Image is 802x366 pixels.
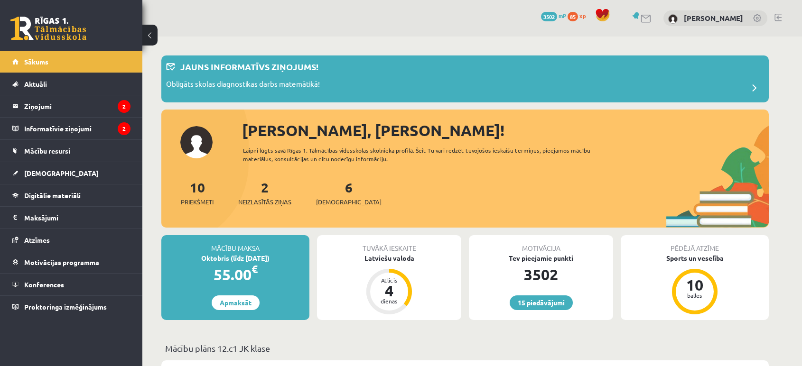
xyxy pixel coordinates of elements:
span: Sākums [24,57,48,66]
span: Priekšmeti [181,197,214,207]
span: Proktoringa izmēģinājums [24,302,107,311]
a: Maksājumi [12,207,131,229]
div: 55.00 [161,263,309,286]
span: € [252,262,258,276]
i: 2 [118,122,131,135]
span: 3502 [541,12,557,21]
a: 6[DEMOGRAPHIC_DATA] [316,179,382,207]
a: Apmaksāt [212,295,260,310]
a: 15 piedāvājumi [510,295,573,310]
div: [PERSON_NAME], [PERSON_NAME]! [242,119,769,142]
div: Motivācija [469,235,613,253]
a: Sports un veselība 10 balles [621,253,769,316]
a: Atzīmes [12,229,131,251]
img: Roberts Kukulis [668,14,678,24]
a: [PERSON_NAME] [684,13,743,23]
div: dienas [375,298,403,304]
div: 4 [375,283,403,298]
i: 2 [118,100,131,113]
a: 85 xp [568,12,590,19]
div: Mācību maksa [161,235,309,253]
div: Tuvākā ieskaite [317,235,461,253]
a: Sākums [12,51,131,73]
div: 10 [681,277,709,293]
a: Rīgas 1. Tālmācības vidusskola [10,17,86,40]
legend: Maksājumi [24,207,131,229]
a: Aktuāli [12,73,131,95]
a: Ziņojumi2 [12,95,131,117]
span: [DEMOGRAPHIC_DATA] [316,197,382,207]
span: [DEMOGRAPHIC_DATA] [24,169,99,177]
legend: Informatīvie ziņojumi [24,118,131,139]
a: [DEMOGRAPHIC_DATA] [12,162,131,184]
p: Mācību plāns 12.c1 JK klase [165,342,765,355]
div: Oktobris (līdz [DATE]) [161,253,309,263]
a: Latviešu valoda Atlicis 4 dienas [317,253,461,316]
span: Neizlasītās ziņas [238,197,291,207]
a: 3502 mP [541,12,566,19]
span: 85 [568,12,578,21]
p: Jauns informatīvs ziņojums! [180,60,318,73]
a: Jauns informatīvs ziņojums! Obligāts skolas diagnostikas darbs matemātikā! [166,60,764,98]
a: Informatīvie ziņojumi2 [12,118,131,139]
span: mP [559,12,566,19]
a: Konferences [12,274,131,295]
div: Sports un veselība [621,253,769,263]
a: Digitālie materiāli [12,184,131,206]
legend: Ziņojumi [24,95,131,117]
span: xp [579,12,586,19]
a: 10Priekšmeti [181,179,214,207]
div: 3502 [469,263,613,286]
div: Latviešu valoda [317,253,461,263]
span: Digitālie materiāli [24,191,81,200]
span: Aktuāli [24,80,47,88]
a: Mācību resursi [12,140,131,162]
div: Laipni lūgts savā Rīgas 1. Tālmācības vidusskolas skolnieka profilā. Šeit Tu vari redzēt tuvojošo... [243,146,607,163]
a: Proktoringa izmēģinājums [12,296,131,318]
span: Motivācijas programma [24,258,99,266]
div: Pēdējā atzīme [621,235,769,253]
span: Konferences [24,280,64,289]
div: balles [681,293,709,298]
span: Atzīmes [24,236,50,244]
p: Obligāts skolas diagnostikas darbs matemātikā! [166,79,320,92]
a: Motivācijas programma [12,251,131,273]
a: 2Neizlasītās ziņas [238,179,291,207]
div: Tev pieejamie punkti [469,253,613,263]
div: Atlicis [375,277,403,283]
span: Mācību resursi [24,146,70,155]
